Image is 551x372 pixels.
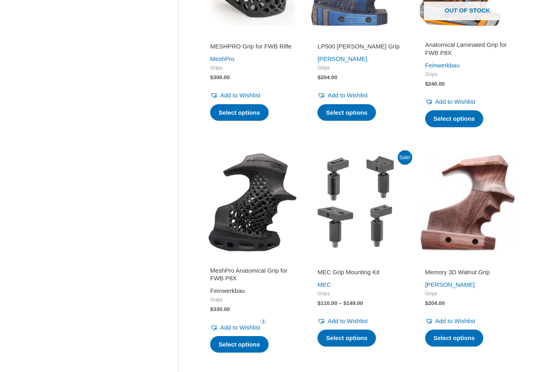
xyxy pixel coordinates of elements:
a: Feinwerkbau [425,62,460,69]
img: MeshPro Anatomical Grip for FWB P8X [203,153,302,252]
span: 1 [260,319,267,325]
iframe: Customer reviews powered by Trustpilot [425,32,510,41]
span: Grips [425,71,510,78]
span: Grips [425,291,510,298]
a: Select options for “MeshPro Anatomical Grip for FWB P8X” [210,336,269,353]
h2: MEC Grip Mounting Kit [317,269,402,277]
iframe: Customer reviews powered by Trustpilot [317,32,402,41]
h2: LP500 [PERSON_NAME] Grip [317,43,402,51]
a: Select options for “Anatomical Laminated Grip for FWB P8X” [425,111,484,128]
span: Grips [210,65,295,72]
iframe: Customer reviews powered by Trustpilot [317,257,402,267]
span: $ [317,75,321,81]
span: $ [425,81,428,87]
iframe: Customer reviews powered by Trustpilot [210,257,295,267]
a: MEC Grip Mounting Kit [317,269,402,280]
bdi: 149.00 [343,301,363,307]
a: Select options for “Memory 3D Walnut Grip” [425,330,484,347]
bdi: 204.00 [317,75,337,81]
span: Grips [210,297,295,304]
a: MeshPro Anatomical Grip for FWB P8X [210,267,295,286]
h2: Anatomical Laminated Grip for FWB P8X [425,41,510,57]
span: Out of stock [424,2,511,21]
a: Select options for “LP500 Blue Angel Grip” [317,105,376,122]
span: Add to Wishlist [220,92,260,99]
span: $ [210,307,213,313]
iframe: Customer reviews powered by Trustpilot [210,32,295,41]
span: $ [343,301,346,307]
a: Select options for “MESHPRO Grip for FWB Rifle” [210,105,269,122]
bdi: 110.00 [317,301,337,307]
span: Add to Wishlist [328,92,367,99]
bdi: 330.00 [210,307,230,313]
img: MEC Grip Mounting Kit [310,153,409,252]
a: MESHPRO Grip for FWB Rifle [210,43,295,54]
span: $ [210,75,213,81]
a: Add to Wishlist [210,90,260,101]
iframe: Customer reviews powered by Trustpilot [425,257,510,267]
bdi: 204.00 [425,301,445,307]
span: Sale! [398,151,412,165]
a: Memory 3D Walnut Grip [425,269,510,280]
bdi: 300.00 [210,75,230,81]
a: LP500 [PERSON_NAME] Grip [317,43,402,54]
a: Add to Wishlist [210,322,260,334]
span: Grips [317,65,402,72]
span: Grips [317,291,402,298]
span: Add to Wishlist [435,318,475,325]
a: Add to Wishlist [317,316,367,327]
span: – [339,301,342,307]
a: Select options for “MEC Grip Mounting Kit” [317,330,376,347]
h2: MeshPro Anatomical Grip for FWB P8X [210,267,295,283]
a: [PERSON_NAME] [317,56,367,63]
bdi: 240.00 [425,81,445,87]
a: Anatomical Laminated Grip for FWB P8X [425,41,510,60]
a: Add to Wishlist [425,97,475,108]
span: $ [425,301,428,307]
span: Add to Wishlist [435,99,475,105]
a: MEC [317,282,331,288]
a: Add to Wishlist [317,90,367,101]
a: [PERSON_NAME] [425,282,475,288]
h2: Memory 3D Walnut Grip [425,269,510,277]
img: Memory 3D Walnut Grip [418,153,517,252]
span: Add to Wishlist [328,318,367,325]
a: Add to Wishlist [425,316,475,327]
h2: MESHPRO Grip for FWB Rifle [210,43,295,51]
a: Feinwerkbau [210,288,245,294]
span: $ [317,301,321,307]
a: MeshPro [210,56,234,63]
span: Add to Wishlist [220,324,260,331]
